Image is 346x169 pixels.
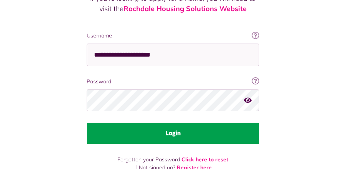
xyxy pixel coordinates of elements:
button: Login [87,123,259,144]
a: Rochdale Housing Solutions Website [124,4,247,13]
label: Password [87,78,259,86]
a: Click here to reset [182,156,229,163]
span: Forgotten your Password [118,156,180,163]
label: Username [87,32,259,40]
